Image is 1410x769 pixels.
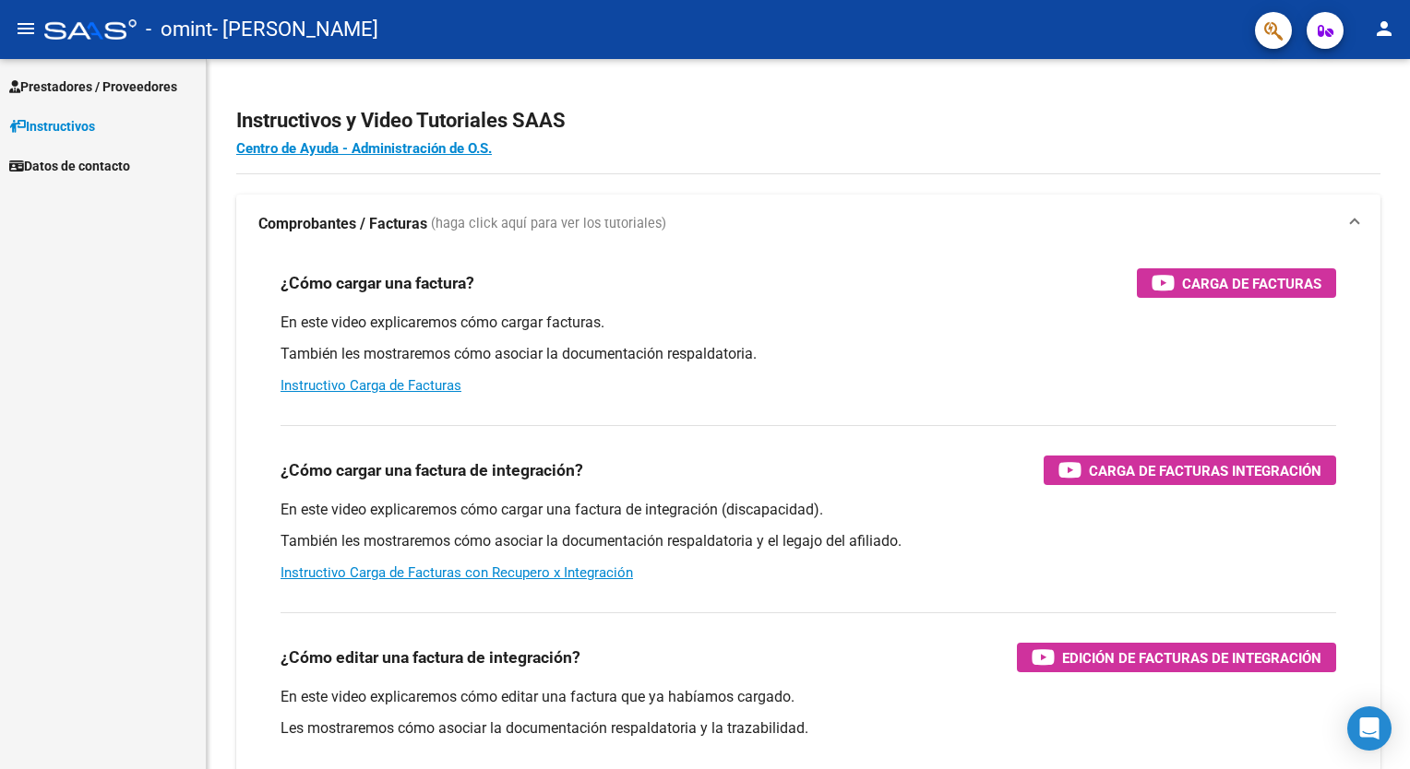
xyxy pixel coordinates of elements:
[9,156,130,176] span: Datos de contacto
[9,77,177,97] span: Prestadores / Proveedores
[236,103,1380,138] h2: Instructivos y Video Tutoriales SAAS
[236,195,1380,254] mat-expansion-panel-header: Comprobantes / Facturas (haga click aquí para ver los tutoriales)
[281,313,1336,333] p: En este video explicaremos cómo cargar facturas.
[1017,643,1336,672] button: Edición de Facturas de integración
[1137,268,1336,298] button: Carga de Facturas
[1089,459,1321,482] span: Carga de Facturas Integración
[431,214,666,234] span: (haga click aquí para ver los tutoriales)
[281,457,583,483] h3: ¿Cómo cargar una factura de integración?
[281,687,1336,707] p: En este video explicaremos cómo editar una factura que ya habíamos cargado.
[281,500,1336,520] p: En este video explicaremos cómo cargar una factura de integración (discapacidad).
[281,645,580,670] h3: ¿Cómo editar una factura de integración?
[236,140,492,157] a: Centro de Ayuda - Administración de O.S.
[9,116,95,136] span: Instructivos
[1373,18,1395,40] mat-icon: person
[15,18,37,40] mat-icon: menu
[1062,646,1321,669] span: Edición de Facturas de integración
[1347,706,1392,751] div: Open Intercom Messenger
[281,270,474,296] h3: ¿Cómo cargar una factura?
[1182,272,1321,295] span: Carga de Facturas
[1044,455,1336,485] button: Carga de Facturas Integración
[281,564,633,581] a: Instructivo Carga de Facturas con Recupero x Integración
[281,377,461,394] a: Instructivo Carga de Facturas
[258,214,427,234] strong: Comprobantes / Facturas
[281,344,1336,364] p: También les mostraremos cómo asociar la documentación respaldatoria.
[281,718,1336,739] p: Les mostraremos cómo asociar la documentación respaldatoria y la trazabilidad.
[281,531,1336,551] p: También les mostraremos cómo asociar la documentación respaldatoria y el legajo del afiliado.
[146,9,212,50] span: - omint
[212,9,378,50] span: - [PERSON_NAME]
